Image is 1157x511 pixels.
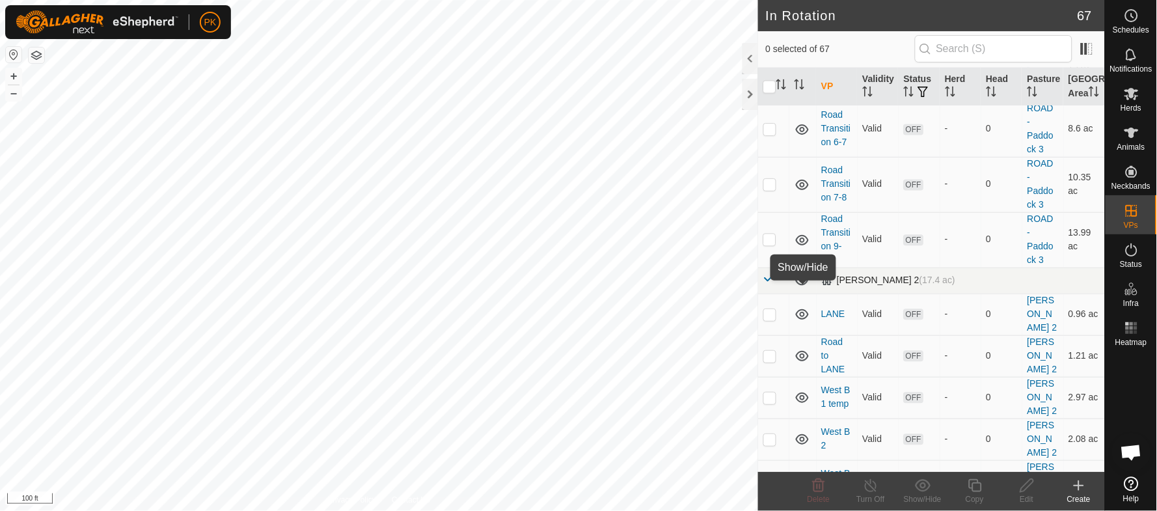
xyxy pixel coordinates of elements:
span: OFF [904,434,923,445]
span: OFF [904,235,923,246]
th: Validity [858,68,899,107]
td: 0 [981,335,1022,377]
a: Road to LANE [822,337,846,375]
td: Valid [858,335,899,377]
a: West B 2 [822,427,851,451]
th: Herd [940,68,981,107]
p-sorticon: Activate to sort [1089,89,1100,99]
div: Open chat [1112,433,1151,472]
a: ROAD - Paddock 3 [1028,104,1054,155]
div: - [946,122,976,136]
a: West B 1 temp [822,385,851,409]
p-sorticon: Activate to sort [795,81,805,92]
div: - [946,233,976,247]
span: PK [204,16,217,29]
a: ROAD - Paddock 3 [1028,214,1054,266]
span: (17.4 ac) [919,275,955,286]
a: LANE [822,309,846,320]
span: Infra [1123,299,1139,307]
a: [PERSON_NAME] 2 [1028,379,1057,417]
td: 0 [981,419,1022,460]
input: Search (S) [915,35,1072,62]
a: Contact Us [392,494,430,506]
div: - [946,178,976,191]
td: 1.21 ac [1064,335,1105,377]
div: Edit [1001,493,1053,505]
td: 0 [981,157,1022,212]
td: Valid [858,157,899,212]
a: ROAD - Paddock 3 [1028,159,1054,210]
a: Road Transition 9-10 [822,214,851,266]
td: 13.99 ac [1064,212,1105,268]
td: 0 [981,294,1022,335]
td: 0 [981,102,1022,157]
div: - [946,308,976,322]
td: Valid [858,419,899,460]
td: Valid [858,294,899,335]
div: Show/Hide [897,493,949,505]
span: 0 selected of 67 [766,42,915,56]
p-sorticon: Activate to sort [1028,89,1038,99]
span: OFF [904,351,923,362]
span: Delete [808,495,830,504]
th: [GEOGRAPHIC_DATA] Area [1064,68,1105,107]
button: Reset Map [6,47,21,62]
a: West B 3 [822,469,851,493]
span: OFF [904,180,923,191]
span: OFF [904,309,923,320]
span: Help [1123,495,1139,503]
div: Create [1053,493,1105,505]
p-sorticon: Activate to sort [904,89,914,99]
div: - [946,391,976,405]
td: Valid [858,102,899,157]
a: [PERSON_NAME] 2 [1028,462,1057,500]
th: VP [817,68,858,107]
div: - [946,350,976,363]
td: 0 [981,377,1022,419]
a: Help [1106,471,1157,508]
td: Valid [858,212,899,268]
a: [PERSON_NAME] 2 [1028,337,1057,375]
img: Gallagher Logo [16,10,178,34]
span: Animals [1117,143,1145,151]
td: Valid [858,460,899,502]
div: Turn Off [845,493,897,505]
p-sorticon: Activate to sort [946,89,956,99]
span: 67 [1078,6,1092,25]
span: Herds [1121,104,1141,112]
a: Privacy Policy [327,494,376,506]
p-sorticon: Activate to sort [863,89,873,99]
td: 2.08 ac [1064,419,1105,460]
td: 0 [981,212,1022,268]
span: OFF [904,124,923,135]
p-sorticon: Activate to sort [987,89,997,99]
span: Heatmap [1115,338,1147,346]
th: Head [981,68,1022,107]
p-sorticon: Activate to sort [776,81,787,92]
td: Valid [858,377,899,419]
td: 8.6 ac [1064,102,1105,157]
th: Status [899,68,940,107]
span: Neckbands [1111,182,1150,190]
a: [PERSON_NAME] 2 [1028,296,1057,333]
span: Schedules [1113,26,1149,34]
a: [PERSON_NAME] 2 [1028,421,1057,458]
span: OFF [904,393,923,404]
td: 2.89 ac [1064,460,1105,502]
a: Road Transition 7-8 [822,165,851,203]
th: Pasture [1022,68,1063,107]
button: + [6,68,21,84]
a: Road Transition 6-7 [822,110,851,148]
div: Copy [949,493,1001,505]
h2: In Rotation [766,8,1078,23]
td: 2.97 ac [1064,377,1105,419]
div: - [946,433,976,447]
span: Notifications [1110,65,1152,73]
div: [PERSON_NAME] 2 [822,275,956,286]
span: Status [1120,260,1142,268]
td: 0.96 ac [1064,294,1105,335]
button: Map Layers [29,48,44,63]
td: 10.35 ac [1064,157,1105,212]
span: VPs [1124,221,1138,229]
td: 0 [981,460,1022,502]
